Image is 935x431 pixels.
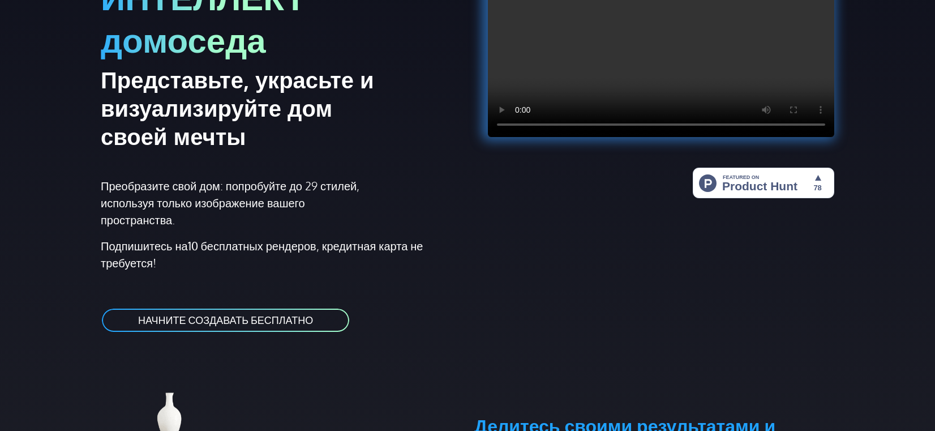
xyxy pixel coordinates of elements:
img: HomeStyler AI — простой дизайн интерьера: дом вашей мечты в один клик | Product Hunt [693,168,834,198]
ya-tr-span: 10 бесплатных рендеров [188,238,316,253]
ya-tr-span: Преобразите свой дом: попробуйте до 29 стилей, используя только изображение вашего пространства. [101,178,359,227]
ya-tr-span: НАЧНИТЕ СОЗДАВАТЬ БЕСПЛАТНО [138,314,313,326]
ya-tr-span: Подпишитесь на [101,238,188,253]
ya-tr-span: Представьте, украсьте и визуализируйте дом своей мечты [101,65,374,150]
a: НАЧНИТЕ СОЗДАВАТЬ БЕСПЛАТНО [101,308,350,333]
